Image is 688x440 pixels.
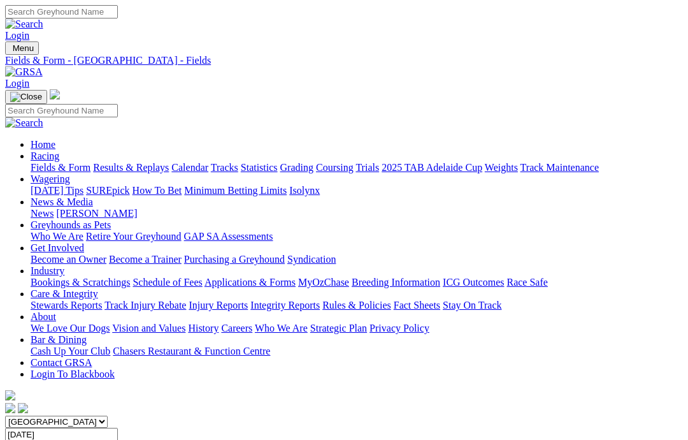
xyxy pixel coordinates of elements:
[133,185,182,196] a: How To Bet
[31,173,70,184] a: Wagering
[31,277,130,288] a: Bookings & Scratchings
[104,300,186,311] a: Track Injury Rebate
[5,66,43,78] img: GRSA
[31,242,84,253] a: Get Involved
[13,43,34,53] span: Menu
[86,185,129,196] a: SUREpick
[184,231,273,242] a: GAP SA Assessments
[506,277,547,288] a: Race Safe
[5,390,15,400] img: logo-grsa-white.png
[31,162,683,173] div: Racing
[31,231,83,242] a: Who We Are
[31,346,683,357] div: Bar & Dining
[5,104,118,117] input: Search
[18,403,28,413] img: twitter.svg
[31,185,83,196] a: [DATE] Tips
[5,403,15,413] img: facebook.svg
[31,265,64,276] a: Industry
[5,78,29,89] a: Login
[31,150,59,161] a: Racing
[322,300,391,311] a: Rules & Policies
[31,219,111,230] a: Greyhounds as Pets
[188,323,219,334] a: History
[113,346,270,356] a: Chasers Restaurant & Function Centre
[5,90,47,104] button: Toggle navigation
[31,311,56,322] a: About
[5,117,43,129] img: Search
[31,323,683,334] div: About
[31,196,93,207] a: News & Media
[31,334,87,345] a: Bar & Dining
[241,162,278,173] a: Statistics
[310,323,367,334] a: Strategic Plan
[133,277,202,288] a: Schedule of Fees
[250,300,320,311] a: Integrity Reports
[31,357,92,368] a: Contact GRSA
[355,162,379,173] a: Trials
[31,300,683,311] div: Care & Integrity
[31,231,683,242] div: Greyhounds as Pets
[109,254,182,265] a: Become a Trainer
[31,139,55,150] a: Home
[31,300,102,311] a: Stewards Reports
[369,323,429,334] a: Privacy Policy
[443,277,504,288] a: ICG Outcomes
[204,277,296,288] a: Applications & Forms
[31,208,54,219] a: News
[189,300,248,311] a: Injury Reports
[31,369,115,379] a: Login To Blackbook
[5,55,683,66] a: Fields & Form - [GEOGRAPHIC_DATA] - Fields
[10,92,42,102] img: Close
[520,162,599,173] a: Track Maintenance
[298,277,349,288] a: MyOzChase
[112,323,185,334] a: Vision and Values
[287,254,336,265] a: Syndication
[86,231,182,242] a: Retire Your Greyhound
[394,300,440,311] a: Fact Sheets
[382,162,482,173] a: 2025 TAB Adelaide Cup
[31,254,683,265] div: Get Involved
[31,323,110,334] a: We Love Our Dogs
[316,162,354,173] a: Coursing
[255,323,308,334] a: Who We Are
[31,277,683,288] div: Industry
[280,162,313,173] a: Grading
[31,185,683,196] div: Wagering
[50,89,60,99] img: logo-grsa-white.png
[31,208,683,219] div: News & Media
[56,208,137,219] a: [PERSON_NAME]
[184,254,285,265] a: Purchasing a Greyhound
[5,30,29,41] a: Login
[31,288,98,299] a: Care & Integrity
[5,5,118,18] input: Search
[31,254,106,265] a: Become an Owner
[171,162,208,173] a: Calendar
[184,185,287,196] a: Minimum Betting Limits
[443,300,501,311] a: Stay On Track
[93,162,169,173] a: Results & Replays
[31,162,90,173] a: Fields & Form
[221,323,252,334] a: Careers
[5,18,43,30] img: Search
[211,162,238,173] a: Tracks
[5,41,39,55] button: Toggle navigation
[289,185,320,196] a: Isolynx
[352,277,440,288] a: Breeding Information
[31,346,110,356] a: Cash Up Your Club
[485,162,518,173] a: Weights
